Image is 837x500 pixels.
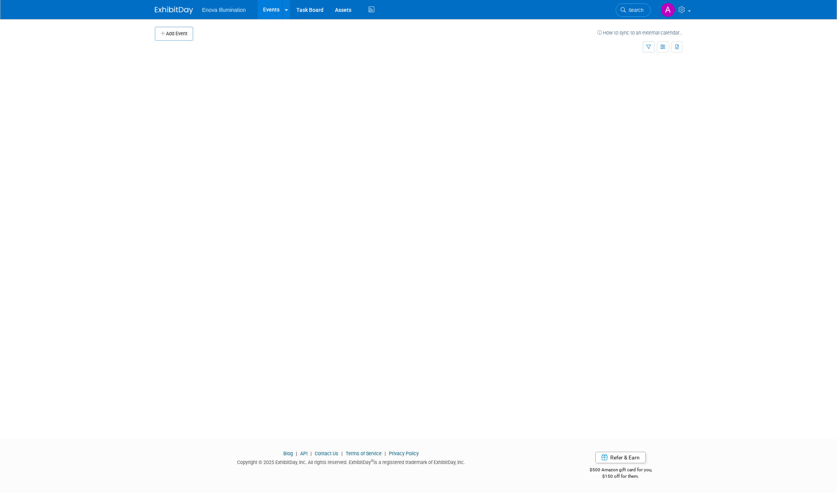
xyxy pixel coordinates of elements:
[300,451,307,456] a: API
[309,451,314,456] span: |
[626,7,644,13] span: Search
[202,7,246,13] span: Enova Illumination
[155,27,193,41] button: Add Event
[383,451,388,456] span: |
[371,459,374,463] sup: ®
[595,452,646,463] a: Refer & Earn
[389,451,419,456] a: Privacy Policy
[597,30,683,36] a: How to sync to an external calendar...
[155,7,193,14] img: ExhibitDay
[616,3,651,17] a: Search
[283,451,293,456] a: Blog
[559,473,683,480] div: $150 off for them.
[661,3,675,17] img: Abby Nelson
[346,451,382,456] a: Terms of Service
[294,451,299,456] span: |
[340,451,345,456] span: |
[315,451,338,456] a: Contact Us
[559,462,683,479] div: $500 Amazon gift card for you,
[155,457,548,466] div: Copyright © 2025 ExhibitDay, Inc. All rights reserved. ExhibitDay is a registered trademark of Ex...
